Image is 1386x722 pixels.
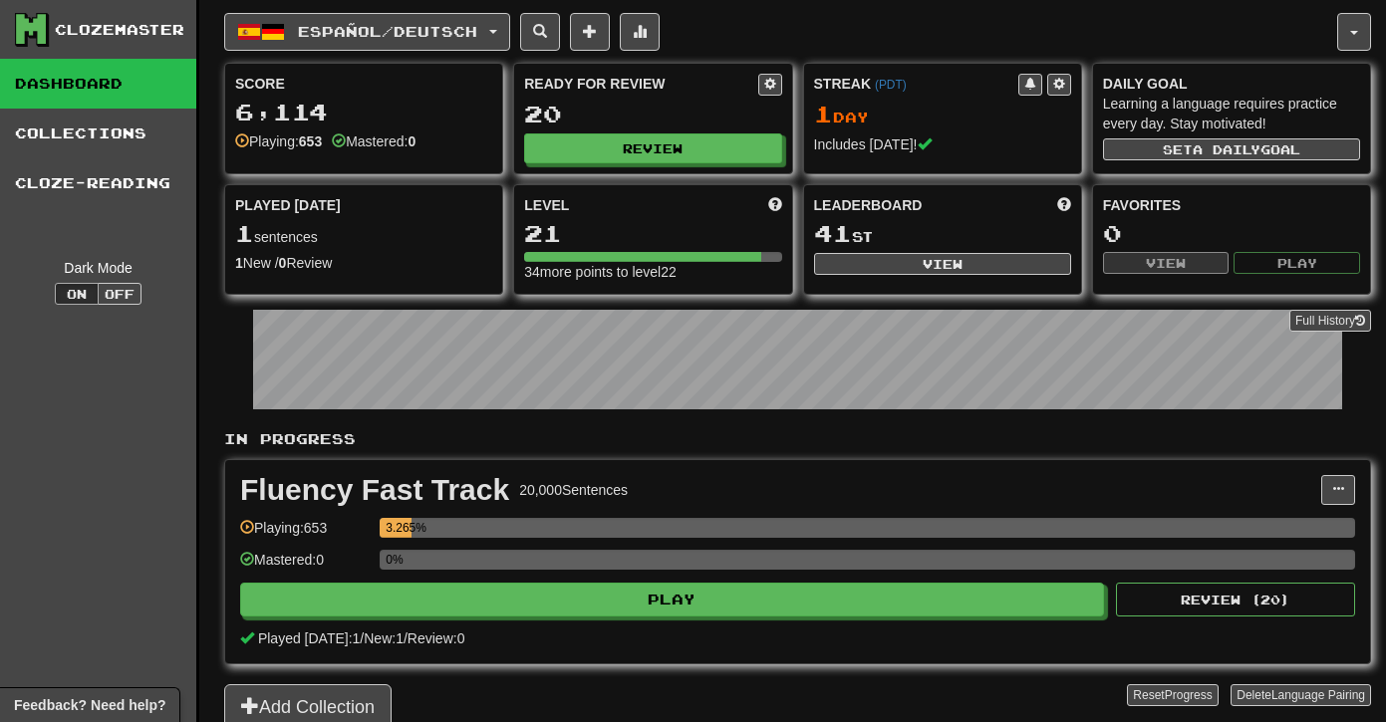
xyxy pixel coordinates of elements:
span: a daily [1193,142,1260,156]
div: 3.265% [386,518,412,538]
button: Play [240,583,1104,616]
button: View [814,253,1071,275]
span: Español / Deutsch [298,23,477,40]
span: Score more points to level up [768,195,782,215]
span: Played [DATE] [235,195,341,215]
span: Review: 0 [408,630,465,646]
button: More stats [620,13,660,51]
div: Dark Mode [15,258,181,278]
div: Includes [DATE]! [814,134,1071,154]
button: Play [1234,252,1360,274]
span: 1 [814,100,833,127]
button: Seta dailygoal [1103,138,1360,160]
div: Favorites [1103,195,1360,215]
strong: 1 [235,255,243,271]
span: / [404,630,408,646]
div: st [814,221,1071,247]
div: New / Review [235,253,492,273]
span: Open feedback widget [14,695,165,715]
span: Played [DATE]: 1 [258,630,360,646]
button: Off [98,283,141,305]
button: Español/Deutsch [224,13,510,51]
span: Leaderboard [814,195,923,215]
strong: 0 [279,255,287,271]
div: 34 more points to level 22 [524,262,781,282]
a: Full History [1289,310,1371,332]
strong: 653 [299,133,322,149]
div: Playing: 653 [240,518,370,551]
button: Review (20) [1116,583,1355,616]
div: Day [814,102,1071,127]
div: Clozemaster [55,20,184,40]
button: On [55,283,99,305]
div: Daily Goal [1103,74,1360,94]
div: Ready for Review [524,74,757,94]
strong: 0 [408,133,416,149]
div: Fluency Fast Track [240,475,509,505]
p: In Progress [224,429,1371,449]
button: View [1103,252,1230,274]
div: Mastered: 0 [240,550,370,583]
div: 20,000 Sentences [519,480,628,500]
span: New: 1 [364,630,404,646]
span: 1 [235,219,254,247]
div: Playing: [235,131,322,151]
div: 6,114 [235,100,492,124]
span: 41 [814,219,852,247]
span: / [360,630,364,646]
span: Language Pairing [1271,688,1365,702]
span: Progress [1165,688,1213,702]
a: (PDT) [875,78,907,92]
div: Mastered: [332,131,416,151]
button: Review [524,133,781,163]
button: DeleteLanguage Pairing [1231,684,1371,706]
button: Add sentence to collection [570,13,610,51]
div: 21 [524,221,781,246]
div: 0 [1103,221,1360,246]
span: Level [524,195,569,215]
div: Score [235,74,492,94]
div: 20 [524,102,781,126]
div: Learning a language requires practice every day. Stay motivated! [1103,94,1360,133]
span: This week in points, UTC [1057,195,1071,215]
div: sentences [235,221,492,247]
div: Streak [814,74,1018,94]
button: Search sentences [520,13,560,51]
button: ResetProgress [1127,684,1218,706]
